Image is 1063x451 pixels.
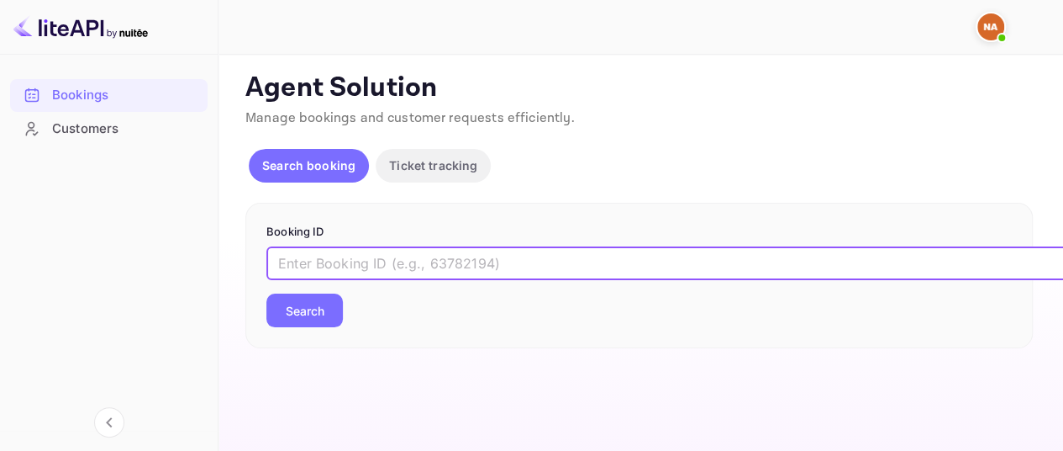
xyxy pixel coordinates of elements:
div: Bookings [10,79,208,112]
div: Customers [52,119,199,139]
button: Collapse navigation [94,407,124,438]
p: Search booking [262,157,355,174]
span: Manage bookings and customer requests efficiently. [245,109,575,127]
img: Nargisse El Aoumari [977,13,1004,40]
div: Customers [10,113,208,146]
p: Agent Solution [245,72,1033,105]
a: Bookings [10,79,208,110]
p: Booking ID [266,224,1012,241]
img: LiteAPI logo [13,13,148,40]
p: Ticket tracking [389,157,477,174]
button: Search [266,294,343,327]
a: Customers [10,113,208,144]
div: Bookings [52,86,199,105]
